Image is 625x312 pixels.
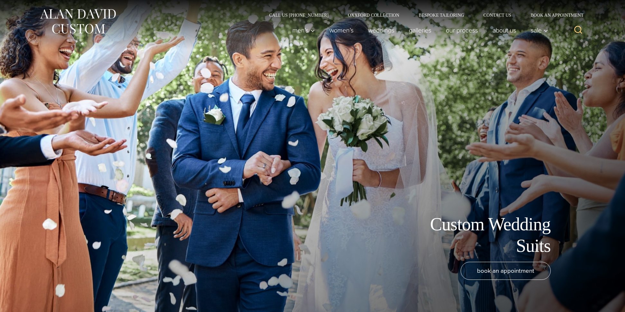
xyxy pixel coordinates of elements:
[285,24,551,37] nav: Primary Navigation
[401,24,438,37] a: Galleries
[531,27,548,33] span: Sale
[477,266,534,275] span: book an appointment
[474,13,521,17] a: Contact Us
[338,13,409,17] a: Oxxford Collection
[485,24,523,37] a: About Us
[361,24,401,37] a: weddings
[260,13,338,17] a: Call Us [PHONE_NUMBER]
[292,27,315,33] span: Men’s
[521,13,586,17] a: Book an Appointment
[461,262,551,280] a: book an appointment
[260,13,586,17] nav: Secondary Navigation
[571,23,586,38] button: View Search Form
[322,24,361,37] a: Women’s
[406,214,551,257] h1: Custom Wedding Suits
[409,13,473,17] a: Bespoke Tailoring
[39,7,116,36] img: Alan David Custom
[438,24,485,37] a: Our Process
